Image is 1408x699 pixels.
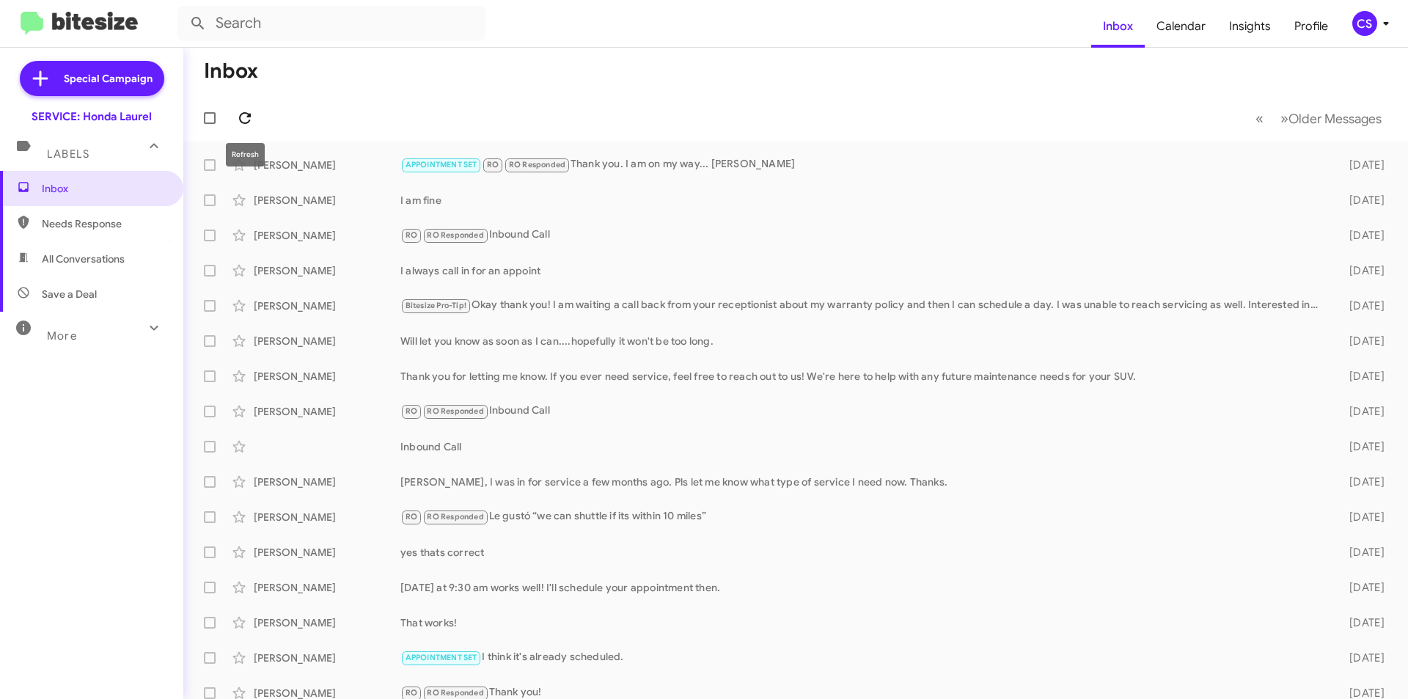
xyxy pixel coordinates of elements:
button: Next [1272,103,1390,133]
div: [DATE] [1326,193,1396,208]
span: RO [406,688,417,698]
div: [PERSON_NAME] [254,475,400,489]
div: That works! [400,615,1326,630]
span: RO Responded [427,512,483,521]
span: RO Responded [509,160,565,169]
div: [PERSON_NAME], I was in for service a few months ago. Pls let me know what type of service I need... [400,475,1326,489]
div: [PERSON_NAME] [254,158,400,172]
div: Le gustó “we can shuttle if its within 10 miles” [400,508,1326,525]
div: [PERSON_NAME] [254,334,400,348]
div: Refresh [226,143,265,166]
div: I always call in for an appoint [400,263,1326,278]
div: [DATE] [1326,404,1396,419]
span: RO [487,160,499,169]
span: RO [406,406,417,416]
div: [DATE] [1326,545,1396,560]
span: RO Responded [427,406,483,416]
div: [DATE] at 9:30 am works well! I'll schedule your appointment then. [400,580,1326,595]
span: Bitesize Pro-Tip! [406,301,466,310]
div: SERVICE: Honda Laurel [32,109,152,124]
span: APPOINTMENT SET [406,653,477,662]
div: [PERSON_NAME] [254,580,400,595]
span: More [47,329,77,343]
div: [PERSON_NAME] [254,510,400,524]
span: RO [406,230,417,240]
div: [PERSON_NAME] [254,651,400,665]
span: RO [406,512,417,521]
div: [PERSON_NAME] [254,545,400,560]
span: All Conversations [42,252,125,266]
span: Special Campaign [64,71,153,86]
input: Search [177,6,485,41]
div: Thank you. I am on my way... [PERSON_NAME] [400,156,1326,173]
div: [DATE] [1326,263,1396,278]
a: Calendar [1145,5,1217,48]
span: Labels [47,147,89,161]
div: [DATE] [1326,475,1396,489]
span: APPOINTMENT SET [406,160,477,169]
div: I think it's already scheduled. [400,649,1326,666]
span: RO Responded [427,688,483,698]
span: RO Responded [427,230,483,240]
div: [DATE] [1326,228,1396,243]
div: Okay thank you! I am waiting a call back from your receptionist about my warranty policy and then... [400,297,1326,314]
div: [PERSON_NAME] [254,193,400,208]
span: Older Messages [1288,111,1382,127]
h1: Inbox [204,59,258,83]
div: [PERSON_NAME] [254,404,400,419]
div: yes thats correct [400,545,1326,560]
div: [DATE] [1326,369,1396,384]
span: » [1280,109,1288,128]
a: Special Campaign [20,61,164,96]
div: Will let you know as soon as I can....hopefully it won't be too long. [400,334,1326,348]
div: [DATE] [1326,299,1396,313]
div: [DATE] [1326,439,1396,454]
div: [DATE] [1326,158,1396,172]
div: [DATE] [1326,334,1396,348]
span: Save a Deal [42,287,97,301]
nav: Page navigation example [1247,103,1390,133]
a: Insights [1217,5,1283,48]
div: [DATE] [1326,615,1396,630]
span: « [1255,109,1264,128]
div: [DATE] [1326,580,1396,595]
div: [DATE] [1326,651,1396,665]
div: I am fine [400,193,1326,208]
span: Needs Response [42,216,166,231]
a: Inbox [1091,5,1145,48]
a: Profile [1283,5,1340,48]
button: Previous [1247,103,1272,133]
div: Inbound Call [400,403,1326,420]
div: CS [1352,11,1377,36]
div: [DATE] [1326,510,1396,524]
div: Inbound Call [400,439,1326,454]
div: Thank you for letting me know. If you ever need service, feel free to reach out to us! We're here... [400,369,1326,384]
div: Inbound Call [400,227,1326,244]
span: Inbox [42,181,166,196]
div: [PERSON_NAME] [254,299,400,313]
div: [PERSON_NAME] [254,228,400,243]
div: [PERSON_NAME] [254,369,400,384]
button: CS [1340,11,1392,36]
div: [PERSON_NAME] [254,263,400,278]
div: [PERSON_NAME] [254,615,400,630]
